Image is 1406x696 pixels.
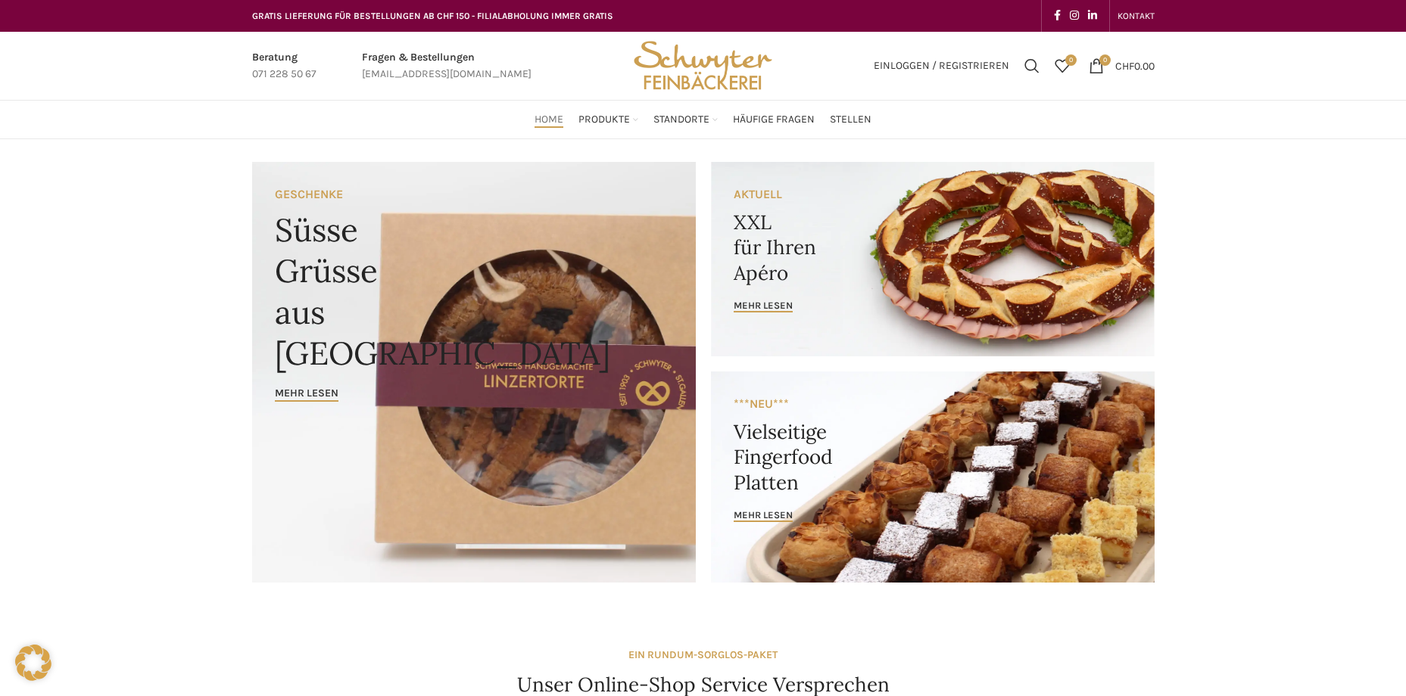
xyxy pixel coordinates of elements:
span: Häufige Fragen [733,113,815,127]
span: 0 [1099,54,1111,66]
span: CHF [1115,59,1134,72]
a: Linkedin social link [1083,5,1102,26]
a: Standorte [653,104,718,135]
a: Infobox link [362,49,532,83]
a: Banner link [711,371,1155,583]
strong: EIN RUNDUM-SORGLOS-PAKET [628,648,778,661]
span: GRATIS LIEFERUNG FÜR BESTELLUNGEN AB CHF 150 - FILIALABHOLUNG IMMER GRATIS [252,11,613,21]
span: Standorte [653,113,709,127]
a: Banner link [252,162,696,583]
a: Infobox link [252,49,316,83]
a: Facebook social link [1049,5,1065,26]
div: Main navigation [245,104,1162,135]
span: Home [535,113,563,127]
span: Einloggen / Registrieren [874,61,1009,71]
bdi: 0.00 [1115,59,1155,72]
span: KONTAKT [1118,11,1155,21]
span: Produkte [578,113,630,127]
a: Einloggen / Registrieren [866,51,1017,81]
div: Secondary navigation [1110,1,1162,31]
a: 0 CHF0.00 [1081,51,1162,81]
div: Meine Wunschliste [1047,51,1077,81]
a: Home [535,104,563,135]
a: KONTAKT [1118,1,1155,31]
a: Suchen [1017,51,1047,81]
a: Instagram social link [1065,5,1083,26]
a: Produkte [578,104,638,135]
img: Bäckerei Schwyter [628,32,777,100]
a: Häufige Fragen [733,104,815,135]
span: Stellen [830,113,871,127]
a: Stellen [830,104,871,135]
span: 0 [1065,54,1077,66]
a: Site logo [628,58,777,71]
a: Banner link [711,162,1155,356]
a: 0 [1047,51,1077,81]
